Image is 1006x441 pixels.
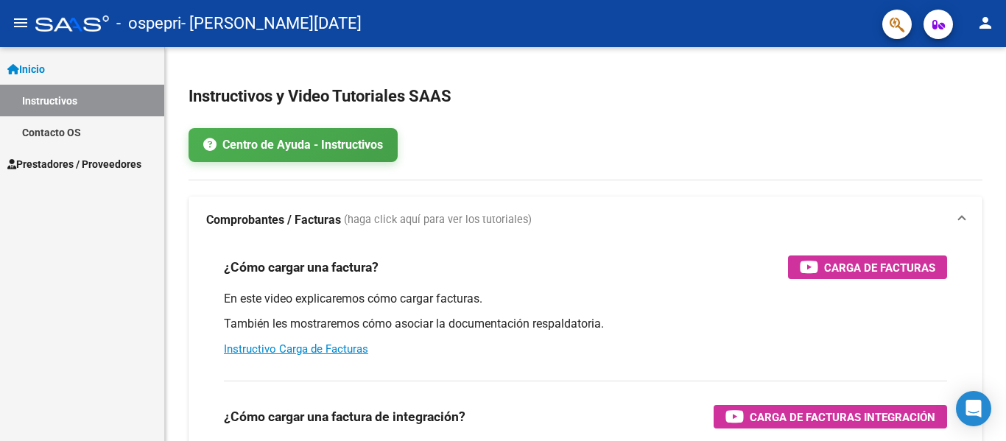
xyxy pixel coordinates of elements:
span: Inicio [7,61,45,77]
span: Carga de Facturas Integración [750,408,935,426]
h2: Instructivos y Video Tutoriales SAAS [189,82,982,110]
button: Carga de Facturas [788,255,947,279]
strong: Comprobantes / Facturas [206,212,341,228]
a: Instructivo Carga de Facturas [224,342,368,356]
mat-expansion-panel-header: Comprobantes / Facturas (haga click aquí para ver los tutoriales) [189,197,982,244]
span: - ospepri [116,7,181,40]
a: Centro de Ayuda - Instructivos [189,128,398,162]
h3: ¿Cómo cargar una factura de integración? [224,406,465,427]
span: Carga de Facturas [824,258,935,277]
span: (haga click aquí para ver los tutoriales) [344,212,532,228]
button: Carga de Facturas Integración [714,405,947,428]
p: También les mostraremos cómo asociar la documentación respaldatoria. [224,316,947,332]
div: Open Intercom Messenger [956,391,991,426]
mat-icon: person [977,14,994,32]
span: - [PERSON_NAME][DATE] [181,7,362,40]
p: En este video explicaremos cómo cargar facturas. [224,291,947,307]
mat-icon: menu [12,14,29,32]
span: Prestadores / Proveedores [7,156,141,172]
h3: ¿Cómo cargar una factura? [224,257,379,278]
